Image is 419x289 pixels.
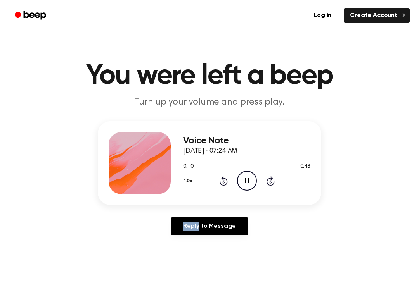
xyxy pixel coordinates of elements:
span: [DATE] · 07:24 AM [183,148,237,155]
p: Turn up your volume and press play. [61,96,358,109]
span: 0:10 [183,163,193,171]
h1: You were left a beep [11,62,408,90]
a: Create Account [344,8,410,23]
a: Log in [306,7,339,24]
a: Reply to Message [171,217,248,235]
a: Beep [9,8,53,23]
h3: Voice Note [183,136,310,146]
span: 0:48 [300,163,310,171]
button: 1.0x [183,174,195,188]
